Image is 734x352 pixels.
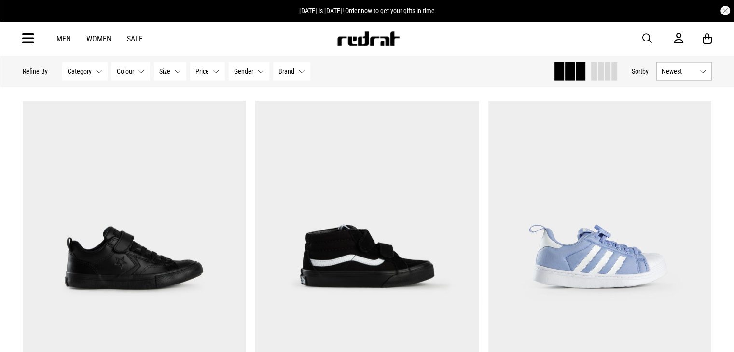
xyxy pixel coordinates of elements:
[229,62,269,81] button: Gender
[56,34,71,43] a: Men
[299,7,435,14] span: [DATE] is [DATE]! Order now to get your gifts in time
[195,68,209,75] span: Price
[656,62,712,81] button: Newest
[662,68,696,75] span: Newest
[127,34,143,43] a: Sale
[278,68,294,75] span: Brand
[86,34,111,43] a: Women
[111,62,150,81] button: Colour
[117,68,134,75] span: Colour
[273,62,310,81] button: Brand
[336,31,400,46] img: Redrat logo
[190,62,225,81] button: Price
[23,68,48,75] p: Refine By
[632,66,649,77] button: Sortby
[62,62,108,81] button: Category
[68,68,92,75] span: Category
[159,68,170,75] span: Size
[234,68,253,75] span: Gender
[154,62,186,81] button: Size
[8,4,37,33] button: Open LiveChat chat widget
[642,68,649,75] span: by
